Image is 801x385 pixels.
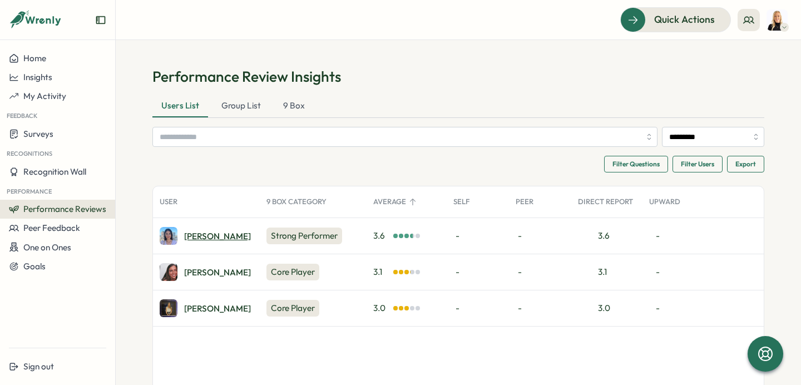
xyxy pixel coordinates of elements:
[23,361,54,372] span: Sign out
[160,227,177,245] img: Marina Ferreira
[767,9,788,31] img: Hannah Dickens
[373,302,391,314] span: 3.0
[184,304,251,313] div: [PERSON_NAME]
[447,290,509,326] div: -
[160,299,251,317] a: Naomi Vent[PERSON_NAME]
[266,300,319,317] div: Core Player
[23,223,80,233] span: Peer Feedback
[23,53,46,63] span: Home
[23,261,46,272] span: Goals
[447,191,509,213] div: Self
[266,264,319,280] div: Core Player
[673,156,723,172] button: Filter Users
[642,191,705,213] div: Upward
[367,191,447,213] div: Average
[612,156,660,172] span: Filter Questions
[642,254,705,290] div: -
[160,263,251,281] a: Eliza Sandaver[PERSON_NAME]
[447,218,509,254] div: -
[23,91,66,101] span: My Activity
[509,254,571,290] div: -
[160,227,251,245] a: Marina Ferreira[PERSON_NAME]
[373,230,391,242] span: 3.6
[260,191,367,213] div: 9 Box Category
[571,191,642,213] div: Direct Report
[152,95,208,117] div: Users List
[598,302,610,314] div: 3.0
[642,290,705,326] div: -
[727,156,764,172] button: Export
[23,129,53,139] span: Surveys
[642,218,705,254] div: -
[447,254,509,290] div: -
[373,266,391,278] span: 3.1
[212,95,270,117] div: Group List
[184,232,251,240] div: [PERSON_NAME]
[23,166,86,177] span: Recognition Wall
[160,263,177,281] img: Eliza Sandaver
[184,268,251,277] div: [PERSON_NAME]
[681,156,714,172] span: Filter Users
[598,266,607,278] div: 3.1
[654,12,715,27] span: Quick Actions
[23,204,106,214] span: Performance Reviews
[160,299,177,317] img: Naomi Vent
[620,7,731,32] button: Quick Actions
[598,230,610,242] div: 3.6
[23,72,52,82] span: Insights
[509,290,571,326] div: -
[266,228,342,244] div: Strong Performer
[274,95,314,117] div: 9 Box
[152,67,764,86] h1: Performance Review Insights
[95,14,106,26] button: Expand sidebar
[604,156,668,172] button: Filter Questions
[735,156,756,172] span: Export
[509,218,571,254] div: -
[509,191,571,213] div: Peer
[23,242,71,253] span: One on Ones
[153,191,260,213] div: User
